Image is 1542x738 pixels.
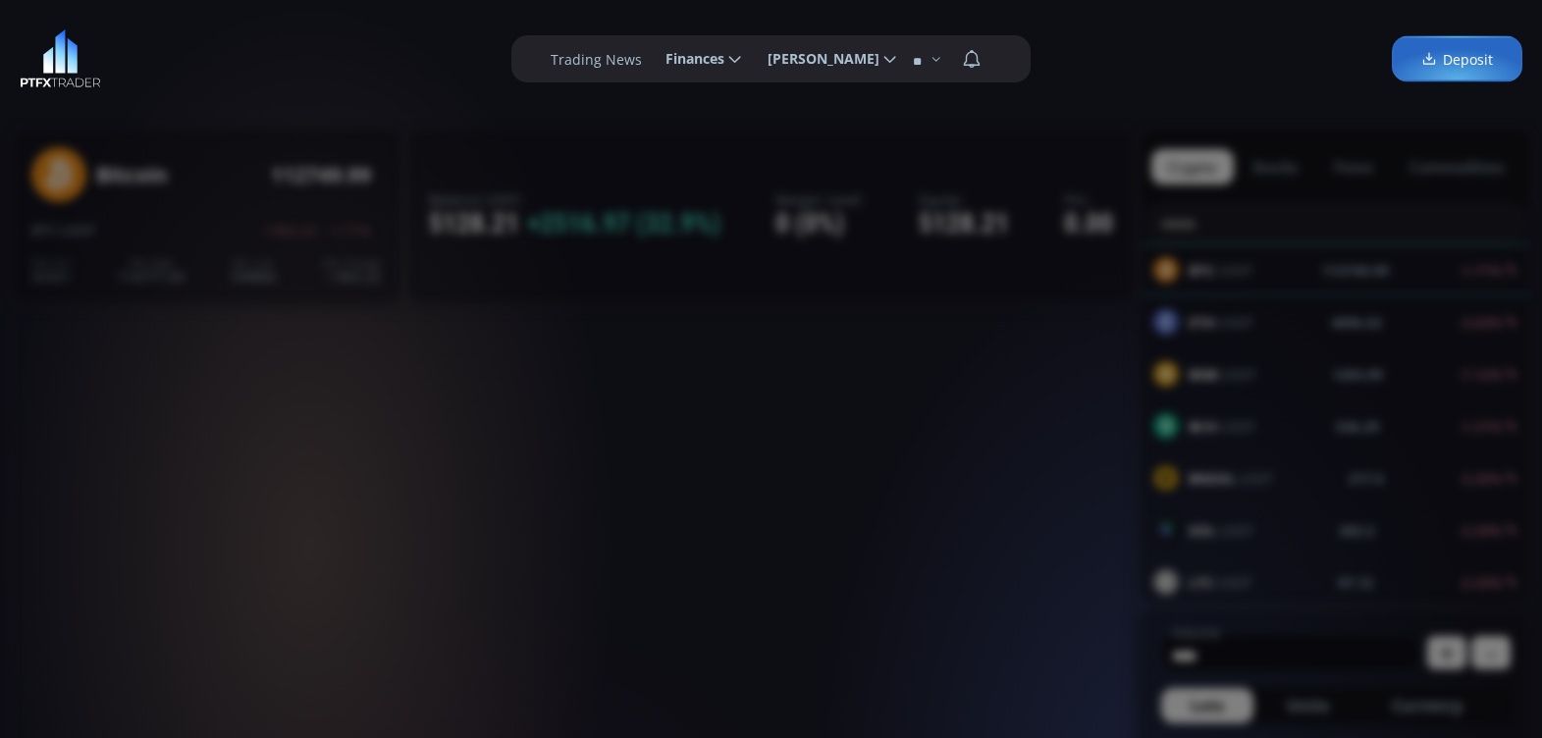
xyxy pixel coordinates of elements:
[1392,36,1522,82] a: Deposit
[1421,49,1493,70] span: Deposit
[652,39,724,79] span: Finances
[551,49,642,70] label: Trading News
[20,29,101,88] img: LOGO
[754,39,879,79] span: [PERSON_NAME]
